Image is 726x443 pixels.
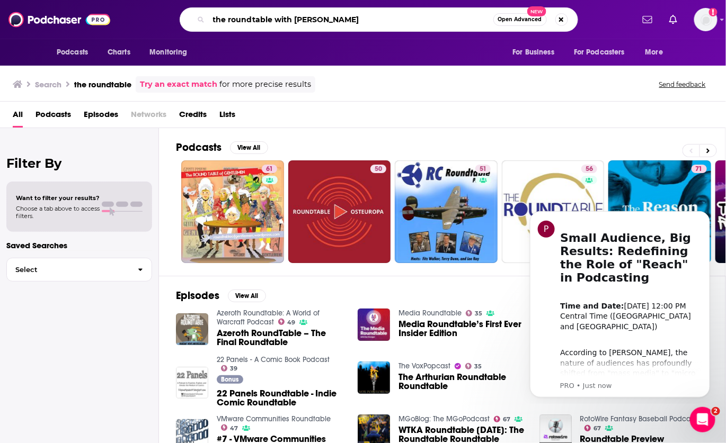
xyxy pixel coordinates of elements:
[399,373,527,391] a: The Arthurian Roundtable Roundtable
[217,329,345,347] a: Azeroth RoundTable – The Final Roundtable
[358,309,390,341] img: Media Roundtable’s First Ever Insider Edition
[474,364,482,369] span: 35
[149,45,187,60] span: Monitoring
[512,45,554,60] span: For Business
[465,363,482,369] a: 35
[498,17,542,22] span: Open Advanced
[514,202,726,404] iframe: Intercom notifications message
[696,164,703,175] span: 71
[399,361,450,370] a: The VoxPopcast
[217,309,320,327] a: Azeroth Roundtable: A World of Warcraft Podcast
[176,289,266,302] a: EpisodesView All
[230,426,238,431] span: 47
[6,156,152,171] h2: Filter By
[8,10,110,30] img: Podchaser - Follow, Share and Rate Podcasts
[574,45,625,60] span: For Podcasters
[176,367,208,399] img: 22 Panels Roundtable - Indie Comic Roundtable
[466,310,483,317] a: 35
[176,313,208,346] img: Azeroth RoundTable – The Final Roundtable
[503,417,510,422] span: 67
[505,42,568,62] button: open menu
[57,45,88,60] span: Podcasts
[209,11,493,28] input: Search podcasts, credits, & more...
[608,160,711,263] a: 71
[594,426,601,431] span: 67
[176,289,219,302] h2: Episodes
[709,8,718,16] svg: Add a profile image
[228,290,266,302] button: View All
[221,424,238,431] a: 47
[36,106,71,128] a: Podcasts
[480,164,486,175] span: 51
[181,160,284,263] a: 61
[665,11,681,29] a: Show notifications dropdown
[288,160,391,263] a: 50
[692,165,707,173] a: 71
[84,106,118,128] a: Episodes
[7,266,129,273] span: Select
[16,194,100,202] span: Want to filter your results?
[586,164,593,175] span: 56
[493,13,547,26] button: Open AdvancedNew
[230,141,268,154] button: View All
[16,205,100,220] span: Choose a tab above to access filters.
[656,80,709,89] button: Send feedback
[475,311,482,316] span: 35
[262,165,277,173] a: 61
[131,106,166,128] span: Networks
[694,8,718,31] button: Show profile menu
[180,7,578,32] div: Search podcasts, credits, & more...
[221,365,238,372] a: 39
[108,45,130,60] span: Charts
[399,414,490,423] a: MGoBlog: The MGoPodcast
[585,425,601,431] a: 67
[221,376,238,383] span: Bonus
[35,79,61,89] h3: Search
[580,414,697,423] a: RotoWire Fantasy Baseball Podcast
[527,6,546,16] span: New
[395,160,498,263] a: 51
[399,309,462,318] a: Media Roundtable
[142,42,201,62] button: open menu
[638,42,677,62] button: open menu
[176,141,222,154] h2: Podcasts
[581,165,597,173] a: 56
[358,361,390,394] img: The Arthurian Roundtable Roundtable
[645,45,663,60] span: More
[712,407,720,415] span: 2
[375,164,382,175] span: 50
[219,78,311,91] span: for more precise results
[494,416,511,422] a: 67
[140,78,217,91] a: Try an exact match
[694,8,718,31] span: Logged in as WorldWide452
[179,106,207,128] a: Credits
[278,319,296,325] a: 49
[6,258,152,282] button: Select
[219,106,235,128] a: Lists
[266,164,273,175] span: 61
[74,79,131,89] h3: the roundtable
[49,42,102,62] button: open menu
[101,42,137,62] a: Charts
[217,389,345,407] a: 22 Panels Roundtable - Indie Comic Roundtable
[502,160,605,263] a: 56
[230,366,237,371] span: 39
[13,106,23,128] a: All
[690,407,715,432] iframe: Intercom live chat
[287,320,295,325] span: 49
[399,320,527,338] a: Media Roundtable’s First Ever Insider Edition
